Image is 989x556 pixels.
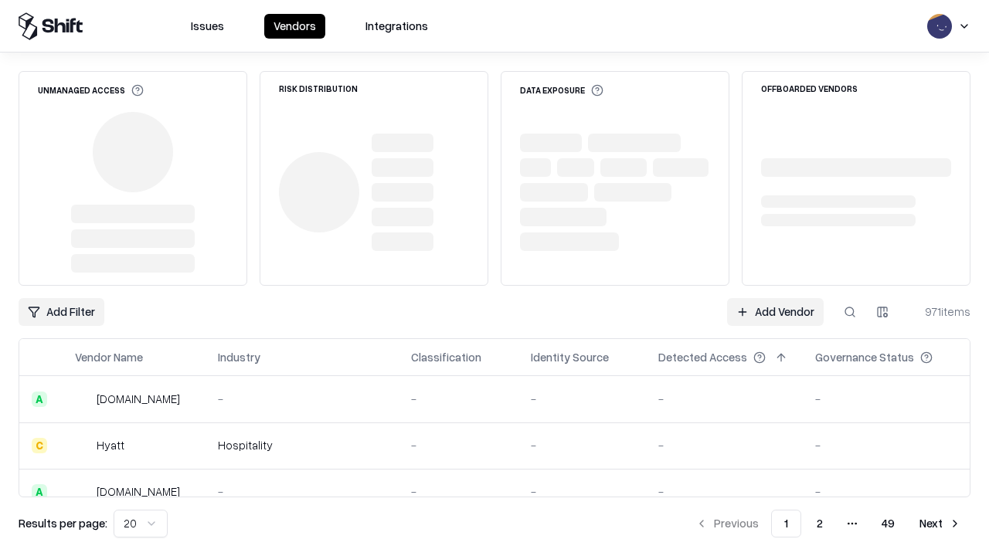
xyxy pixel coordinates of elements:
button: Integrations [356,14,437,39]
button: Vendors [264,14,325,39]
div: - [218,483,386,500]
div: - [815,437,957,453]
div: - [411,391,506,407]
img: Hyatt [75,438,90,453]
img: intrado.com [75,392,90,407]
div: Classification [411,349,481,365]
p: Results per page: [19,515,107,531]
nav: pagination [686,510,970,537]
div: Hyatt [97,437,124,453]
div: Identity Source [531,349,609,365]
div: A [32,392,47,407]
div: Offboarded Vendors [761,84,858,93]
div: - [815,391,957,407]
div: - [218,391,386,407]
div: Industry [218,349,260,365]
div: - [531,437,634,453]
button: 49 [869,510,907,537]
div: - [531,391,634,407]
div: Risk Distribution [279,84,358,93]
div: Vendor Name [75,349,143,365]
div: - [658,437,790,453]
div: Hospitality [218,437,386,453]
div: - [531,483,634,500]
div: 971 items [909,303,970,320]
div: - [815,483,957,500]
div: - [411,437,506,453]
button: Next [910,510,970,537]
div: Governance Status [815,349,914,365]
div: [DOMAIN_NAME] [97,391,180,407]
div: [DOMAIN_NAME] [97,483,180,500]
button: 1 [771,510,801,537]
button: Add Filter [19,298,104,326]
button: Issues [182,14,233,39]
div: Detected Access [658,349,747,365]
div: A [32,484,47,500]
div: - [658,483,790,500]
div: C [32,438,47,453]
div: - [411,483,506,500]
div: - [658,391,790,407]
button: 2 [804,510,835,537]
div: Data Exposure [520,84,603,97]
div: Unmanaged Access [38,84,144,97]
img: primesec.co.il [75,484,90,500]
a: Add Vendor [727,298,824,326]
